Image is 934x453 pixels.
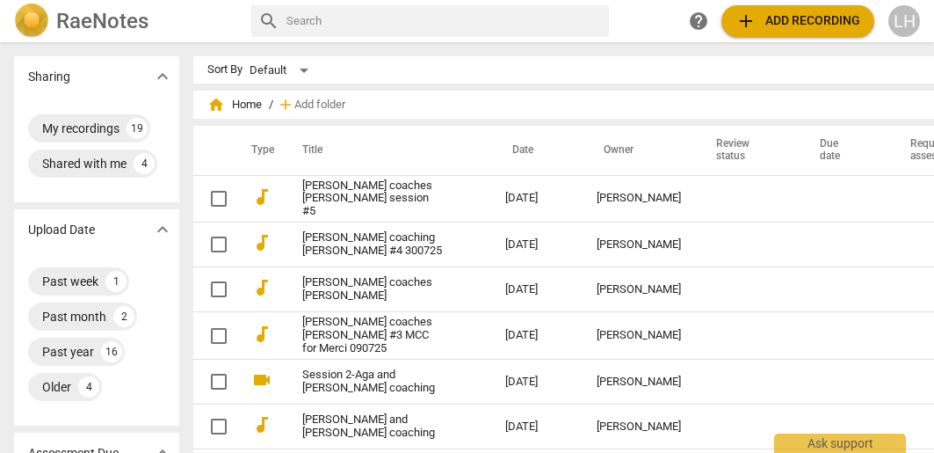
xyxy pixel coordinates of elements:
span: expand_more [152,219,173,240]
th: Date [491,126,583,175]
span: add [277,96,294,113]
div: Older [42,378,71,396]
th: Type [237,126,281,175]
td: [DATE] [491,312,583,360]
td: [DATE] [491,223,583,267]
span: home [207,96,225,113]
div: Past week [42,273,98,290]
div: [PERSON_NAME] [597,238,681,252]
div: Shared with me [42,155,127,172]
div: [PERSON_NAME] [597,192,681,205]
span: audiotrack [251,232,272,253]
span: videocam [251,369,272,391]
span: audiotrack [251,277,272,298]
span: help [688,11,709,32]
div: Past month [42,308,106,325]
button: LH [888,5,920,37]
div: 4 [134,153,155,174]
td: [DATE] [491,175,583,223]
div: My recordings [42,120,119,137]
th: Title [281,126,491,175]
h2: RaeNotes [56,9,148,33]
div: Sort By [207,63,243,77]
div: 16 [101,341,122,362]
a: [PERSON_NAME] coaches [PERSON_NAME] [302,276,442,303]
td: [DATE] [491,360,583,405]
div: 2 [113,306,134,327]
a: [PERSON_NAME] coaches [PERSON_NAME] #3 MCC for Merci 090725 [302,316,442,355]
a: [PERSON_NAME] coaching [PERSON_NAME] #4 300725 [302,231,442,258]
span: add [735,11,757,32]
div: Default [250,56,315,84]
td: [DATE] [491,405,583,449]
a: Help [683,5,714,37]
th: Owner [583,126,695,175]
a: Session 2-Aga and [PERSON_NAME] coaching [302,369,442,395]
span: Add folder [294,99,345,112]
span: / [269,99,273,112]
input: Search [286,7,602,35]
div: 4 [78,376,99,398]
span: expand_more [152,66,173,87]
span: audiotrack [251,186,272,208]
p: Sharing [28,68,70,86]
div: 1 [105,271,127,292]
span: audiotrack [251,414,272,435]
button: Show more [149,63,176,90]
div: Past year [42,343,94,361]
div: 19 [127,118,148,139]
span: Home [207,96,262,113]
p: Upload Date [28,221,95,239]
td: [DATE] [491,267,583,312]
img: Logo [14,4,49,39]
span: audiotrack [251,324,272,345]
div: [PERSON_NAME] [597,420,681,434]
div: [PERSON_NAME] [597,329,681,342]
th: Review status [695,126,799,175]
th: Due date [799,126,889,175]
a: [PERSON_NAME] and [PERSON_NAME] coaching [302,413,442,440]
div: [PERSON_NAME] [597,283,681,296]
button: Show more [149,216,176,243]
div: [PERSON_NAME] [597,376,681,389]
button: Upload [721,5,874,37]
span: search [258,11,279,32]
span: Add recording [735,11,860,32]
div: Ask support [774,434,906,453]
a: [PERSON_NAME] coaches [PERSON_NAME] session #5 [302,179,442,219]
a: LogoRaeNotes [14,4,237,39]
